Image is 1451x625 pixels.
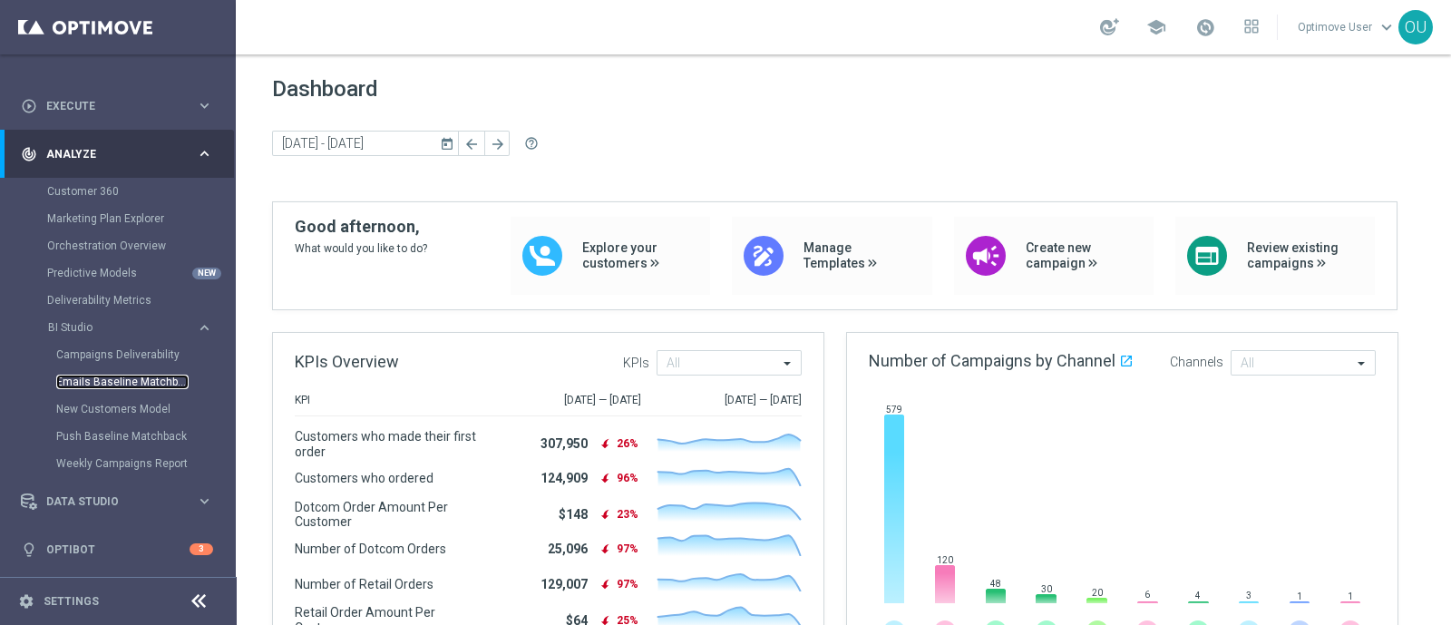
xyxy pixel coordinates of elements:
a: Deliverability Metrics [47,293,189,308]
span: Data Studio [46,496,196,507]
div: NEW [192,268,221,279]
div: Push Baseline Matchback [56,423,234,450]
i: keyboard_arrow_right [196,493,213,510]
a: New Customers Model [56,402,189,416]
i: play_circle_outline [21,98,37,114]
button: track_changes Analyze keyboard_arrow_right [20,147,214,161]
button: Data Studio keyboard_arrow_right [20,494,214,509]
a: Optimove Userkeyboard_arrow_down [1296,14,1398,41]
a: Predictive Models [47,266,189,280]
div: Campaigns Deliverability [56,341,234,368]
a: Settings [44,596,99,607]
i: settings [18,593,34,610]
i: keyboard_arrow_right [196,145,213,162]
i: track_changes [21,146,37,162]
a: Weekly Campaigns Report [56,456,189,471]
i: keyboard_arrow_right [196,319,213,337]
div: Analyze [21,146,196,162]
a: Optibot [46,525,190,573]
div: Data Studio [21,493,196,510]
div: Deliverability Metrics [47,287,234,314]
span: Analyze [46,149,196,160]
a: Customer 360 [47,184,189,199]
div: Orchestration Overview [47,232,234,259]
div: Emails Baseline Matchback [56,368,234,396]
a: Push Baseline Matchback [56,429,189,444]
a: Emails Baseline Matchback [56,375,189,389]
button: play_circle_outline Execute keyboard_arrow_right [20,99,214,113]
a: Orchestration Overview [47,239,189,253]
div: Execute [21,98,196,114]
div: OU [1398,10,1433,44]
span: keyboard_arrow_down [1377,17,1397,37]
div: Weekly Campaigns Report [56,450,234,477]
div: BI Studio [48,322,196,333]
div: 3 [190,543,213,555]
button: lightbulb Optibot 3 [20,542,214,557]
div: Optibot [21,525,213,573]
div: New Customers Model [56,396,234,423]
span: school [1146,17,1166,37]
span: BI Studio [48,322,178,333]
div: Marketing Plan Explorer [47,205,234,232]
a: Marketing Plan Explorer [47,211,189,226]
span: Execute [46,101,196,112]
div: Customer 360 [47,178,234,205]
div: BI Studio [47,314,234,477]
i: lightbulb [21,542,37,558]
button: BI Studio keyboard_arrow_right [47,320,214,335]
div: Predictive Models [47,259,234,287]
a: Campaigns Deliverability [56,347,189,362]
i: keyboard_arrow_right [196,97,213,114]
